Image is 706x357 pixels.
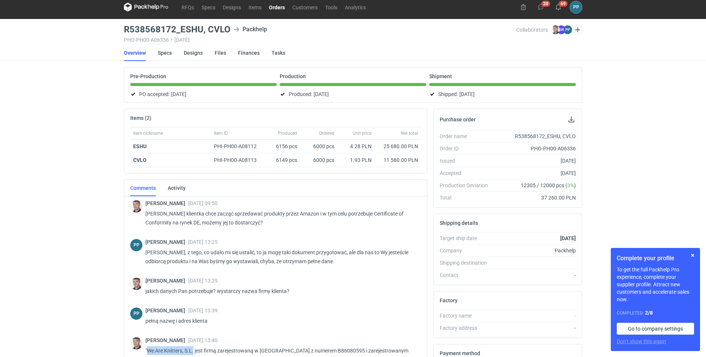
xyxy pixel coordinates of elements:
[184,45,203,61] a: Designs
[560,235,576,241] strong: [DATE]
[130,307,142,320] div: Paweł Puch
[440,182,494,189] div: Production Deviation
[130,115,151,121] h2: Items (2)
[321,3,341,12] a: Tools
[567,115,576,124] button: Download PO
[130,90,277,99] div: PO accepted:
[340,156,372,164] div: 1.93 PLN
[573,25,583,35] button: Edit collaborators
[440,297,458,303] h2: Factory
[688,251,697,260] button: Skip for now
[341,3,370,12] a: Analytics
[440,271,494,279] div: Contact
[238,45,260,61] a: Finances
[645,310,653,316] strong: 2 / 8
[124,25,231,34] h3: R538568172_ESHU, CVLO
[494,271,576,279] div: -
[494,133,576,140] div: R538568172_ESHU, CVLO
[188,337,218,343] span: [DATE] 13:40
[145,209,415,227] p: [PERSON_NAME] klientka chce zacząć sprzedawać produkty przez Amazon i w tym celu potrzebuje Certi...
[130,180,156,196] a: Comments
[617,338,666,345] button: Don’t show this again
[440,324,494,332] div: Factory address
[440,235,494,242] div: Target ship date
[188,307,218,313] span: [DATE] 13:39
[124,3,169,12] svg: Packhelp Pro
[617,266,694,303] p: To get the full Packhelp Pro experience, complete your supplier profile. Attract new customers an...
[429,90,576,99] div: Shipped:
[300,140,337,153] div: 6000 pcs
[188,278,218,284] span: [DATE] 13:29
[617,309,694,317] div: Completed:
[494,157,576,165] div: [DATE]
[145,278,188,284] span: [PERSON_NAME]
[145,248,415,266] p: [PERSON_NAME], z tego, co udało mi się ustalić, to ja mogę taki dokument przygotować, ale dla nas...
[353,130,372,136] span: Unit price
[314,90,329,99] span: [DATE]
[440,220,478,226] h2: Shipping details
[130,73,166,79] p: Pre-Production
[521,182,576,189] span: 12305 / 12000 pcs ( )
[440,169,494,177] div: Accepted
[245,3,265,12] a: Items
[272,45,285,61] a: Tasks
[494,145,576,152] div: PHO-PH00-A06336
[535,1,547,13] button: 20
[188,200,218,206] span: [DATE] 09:50
[440,194,494,201] div: Total
[617,323,694,335] a: Go to company settings
[378,156,418,164] div: 11 580.00 PLN
[440,133,494,140] div: Order name
[280,73,306,79] p: Production
[133,130,163,136] span: Item nickname
[133,157,147,163] a: CVLO
[494,247,576,254] div: Packhelp
[440,247,494,254] div: Company
[130,278,142,290] img: Maciej Sikora
[440,145,494,152] div: Order ID
[552,1,564,13] button: 69
[214,130,228,136] span: Item ID
[168,180,186,196] a: Activity
[494,312,576,319] div: -
[158,45,172,61] a: Specs
[171,37,173,43] span: •
[440,259,494,267] div: Shipping destination
[145,337,188,343] span: [PERSON_NAME]
[145,287,415,296] p: jakich danych Pan potrzebuje? wystarczy nazwa firmy klienta?
[130,337,142,350] img: Maciej Sikora
[198,3,219,12] a: Specs
[563,25,572,34] figcaption: PP
[289,3,321,12] a: Customers
[188,239,218,245] span: [DATE] 13:25
[133,143,147,149] strong: ESHU
[145,316,415,325] p: pełną nazwę i adres klienta
[570,1,582,13] button: PP
[378,143,418,150] div: 25 680.00 PLN
[278,130,297,136] span: Produced
[267,153,300,167] div: 6149 pcs
[130,200,142,213] img: Maciej Sikora
[214,156,264,164] div: PHI-PH00-A08113
[516,27,548,33] span: Collaborators
[145,239,188,245] span: [PERSON_NAME]
[300,153,337,167] div: 6000 pcs
[124,37,516,43] div: PHO-PH00-A06336 [DATE]
[570,1,582,13] div: Paweł Puch
[178,3,198,12] a: RFQs
[234,25,267,34] div: Packhelp
[340,143,372,150] div: 4.28 PLN
[401,130,418,136] span: Net total
[459,90,475,99] span: [DATE]
[215,45,226,61] a: Files
[440,117,476,122] h2: Purchase order
[267,140,300,153] div: 6156 pcs
[429,73,452,79] p: Shipment
[617,254,694,263] h1: Complete your profile
[494,169,576,177] div: [DATE]
[130,307,142,320] figcaption: PP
